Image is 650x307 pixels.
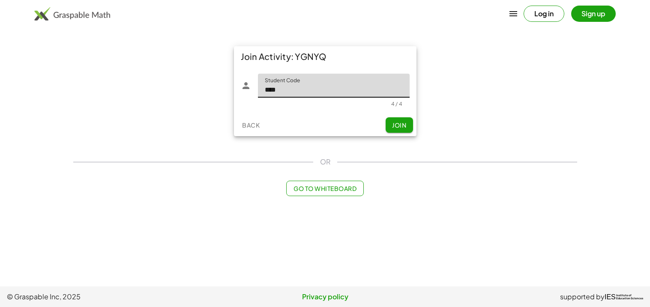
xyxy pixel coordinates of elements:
div: 4 / 4 [391,101,403,107]
span: Back [242,121,260,129]
div: Join Activity: YGNYQ [234,46,416,67]
span: Institute of Education Sciences [616,294,643,300]
button: Log in [524,6,564,22]
button: Go to Whiteboard [286,181,364,196]
span: OR [320,157,330,167]
span: IES [605,293,616,301]
span: Join [392,121,406,129]
span: © Graspable Inc, 2025 [7,292,219,302]
span: Go to Whiteboard [294,185,356,192]
a: Privacy policy [219,292,431,302]
button: Sign up [571,6,616,22]
a: IESInstitute ofEducation Sciences [605,292,643,302]
span: supported by [560,292,605,302]
button: Join [386,117,413,133]
button: Back [237,117,265,133]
